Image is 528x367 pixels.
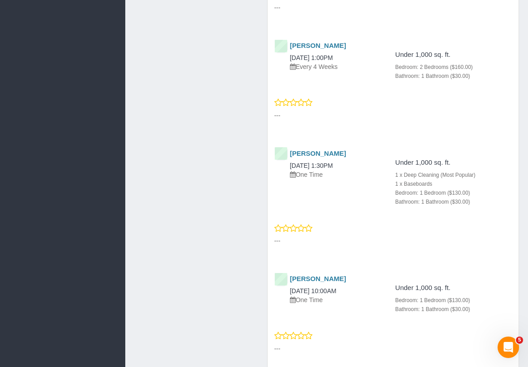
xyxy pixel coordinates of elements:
[290,295,380,304] p: One Time
[395,73,470,79] small: Bathroom: 1 Bathroom ($30.00)
[290,170,380,179] p: One Time
[290,42,346,49] a: [PERSON_NAME]
[290,287,336,294] a: [DATE] 10:00AM
[395,159,485,166] h4: Under 1,000 sq. ft.
[290,149,346,157] a: [PERSON_NAME]
[290,62,380,71] p: Every 4 Weeks
[395,190,470,196] small: Bedroom: 1 Bedroom ($130.00)
[274,236,512,245] p: ---
[290,275,346,282] a: [PERSON_NAME]
[395,51,485,59] h4: Under 1,000 sq. ft.
[395,297,470,303] small: Bedroom: 1 Bedroom ($130.00)
[290,54,333,61] a: [DATE] 1:00PM
[274,3,512,12] p: ---
[516,337,523,344] span: 5
[395,306,470,312] small: Bathroom: 1 Bathroom ($30.00)
[395,199,470,205] small: Bathroom: 1 Bathroom ($30.00)
[290,162,333,169] a: [DATE] 1:30PM
[274,344,512,353] p: ---
[498,337,519,358] iframe: Intercom live chat
[395,284,485,292] h4: Under 1,000 sq. ft.
[395,172,475,178] small: 1 x Deep Cleaning (Most Popular)
[395,64,473,70] small: Bedroom: 2 Bedrooms ($160.00)
[395,181,432,187] small: 1 x Baseboards
[274,111,512,120] p: ---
